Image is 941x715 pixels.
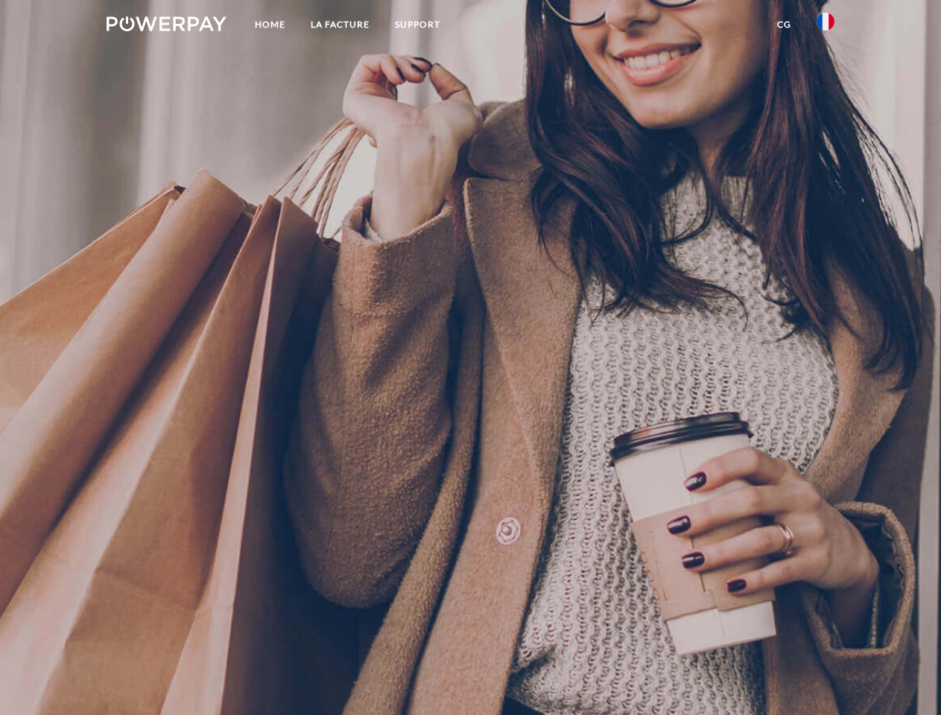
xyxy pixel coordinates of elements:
[764,11,804,38] a: CG
[382,11,453,38] a: Support
[107,16,226,31] img: logo-powerpay-white.svg
[242,11,298,38] a: Home
[298,11,382,38] a: LA FACTURE
[817,13,834,31] img: fr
